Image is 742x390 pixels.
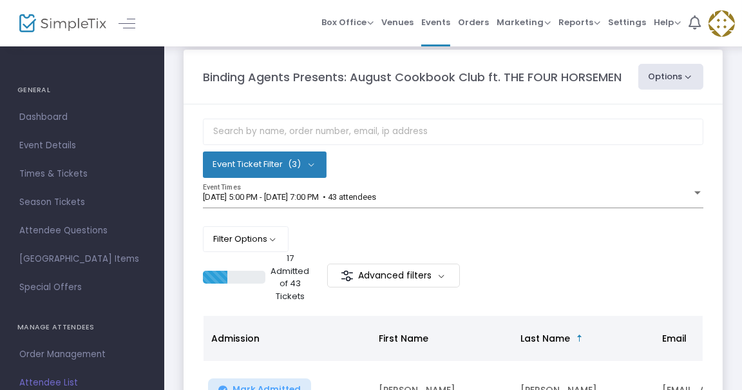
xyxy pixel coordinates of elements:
span: First Name [379,332,428,345]
span: Last Name [520,332,570,345]
span: Times & Tickets [19,166,145,182]
span: Admission [211,332,260,345]
span: Email [662,332,687,345]
span: Help [654,16,681,28]
input: Search by name, order number, email, ip address [203,119,703,145]
span: Marketing [497,16,551,28]
span: (3) [288,159,301,170]
span: [GEOGRAPHIC_DATA] Items [19,251,145,268]
span: Reports [558,16,600,28]
span: Events [421,6,450,39]
h4: MANAGE ATTENDEES [17,315,147,340]
span: Venues [381,6,414,39]
span: Season Tickets [19,194,145,211]
button: Event Ticket Filter(3) [203,151,327,177]
span: Event Details [19,137,145,154]
span: Order Management [19,346,145,363]
span: Settings [608,6,646,39]
span: Box Office [321,16,374,28]
img: filter [341,269,354,282]
h4: GENERAL [17,77,147,103]
m-panel-title: Binding Agents Presents: August Cookbook Club ft. THE FOUR HORSEMEN [203,68,622,86]
span: [DATE] 5:00 PM - [DATE] 7:00 PM • 43 attendees [203,192,376,202]
button: Options [638,64,704,90]
span: Attendee Questions [19,222,145,239]
span: Orders [458,6,489,39]
m-button: Advanced filters [327,264,461,288]
button: Filter Options [203,226,289,252]
span: Sortable [575,333,585,344]
p: 17 Admitted of 43 Tickets [271,252,309,302]
span: Dashboard [19,109,145,126]
span: Special Offers [19,279,145,296]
